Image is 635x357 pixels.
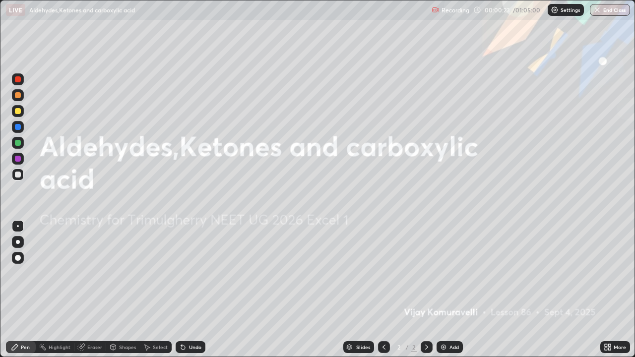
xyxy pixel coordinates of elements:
div: 2 [411,343,417,352]
div: Undo [189,345,201,350]
div: Select [153,345,168,350]
p: Recording [442,6,469,14]
img: class-settings-icons [551,6,559,14]
div: Slides [356,345,370,350]
img: recording.375f2c34.svg [432,6,440,14]
img: end-class-cross [593,6,601,14]
div: Pen [21,345,30,350]
button: End Class [590,4,630,16]
div: Add [449,345,459,350]
div: / [406,344,409,350]
div: More [614,345,626,350]
img: add-slide-button [440,343,447,351]
div: Eraser [87,345,102,350]
div: Shapes [119,345,136,350]
p: Aldehydes,Ketones and carboxylic acid [29,6,135,14]
p: Settings [561,7,580,12]
div: Highlight [49,345,70,350]
div: 2 [394,344,404,350]
p: LIVE [9,6,22,14]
